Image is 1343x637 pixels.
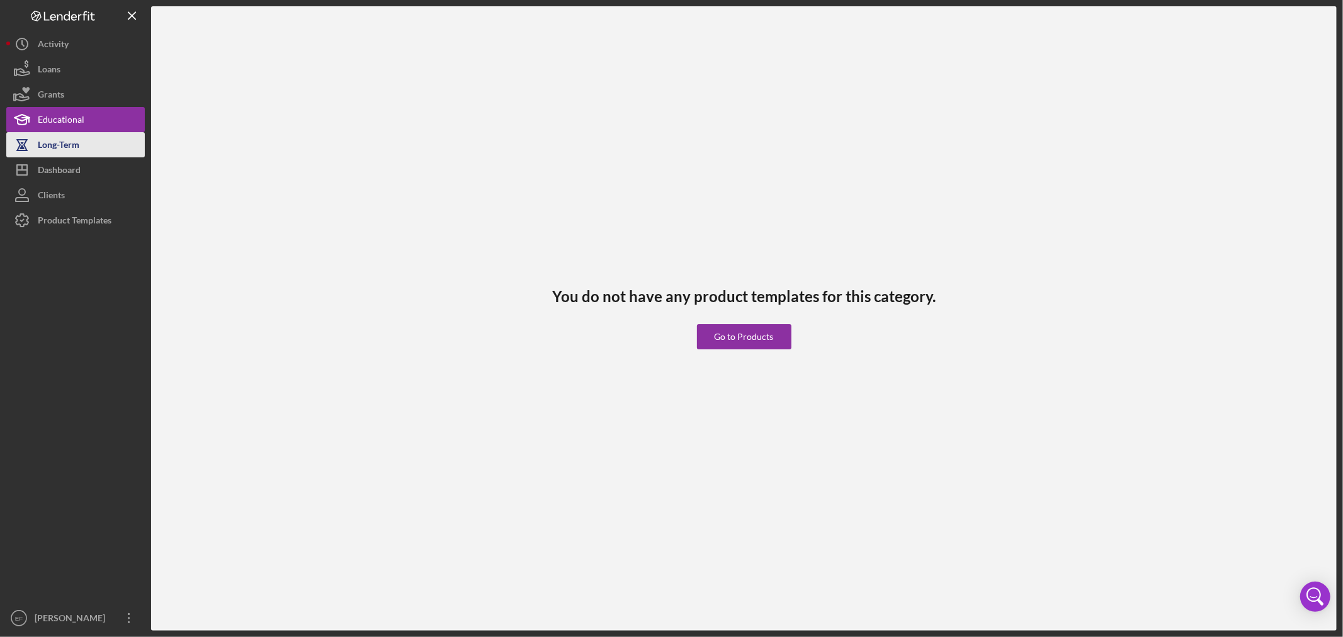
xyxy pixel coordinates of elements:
[38,208,111,236] div: Product Templates
[6,157,145,183] button: Dashboard
[31,606,113,634] div: [PERSON_NAME]
[6,107,145,132] button: Educational
[6,31,145,57] button: Activity
[6,57,145,82] button: Loans
[6,132,145,157] button: Long-Term
[6,606,145,631] button: EF[PERSON_NAME]
[38,132,79,161] div: Long-Term
[38,57,60,85] div: Loans
[15,615,23,622] text: EF
[697,324,791,349] button: Go to Products
[552,288,936,305] h3: You do not have any product templates for this category.
[1300,582,1330,612] div: Open Intercom Messenger
[6,183,145,208] button: Clients
[715,324,774,349] div: Go to Products
[38,107,84,135] div: Educational
[38,157,81,186] div: Dashboard
[6,82,145,107] button: Grants
[6,208,145,233] button: Product Templates
[38,82,64,110] div: Grants
[38,31,69,60] div: Activity
[697,305,791,349] a: Go to Products
[38,183,65,211] div: Clients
